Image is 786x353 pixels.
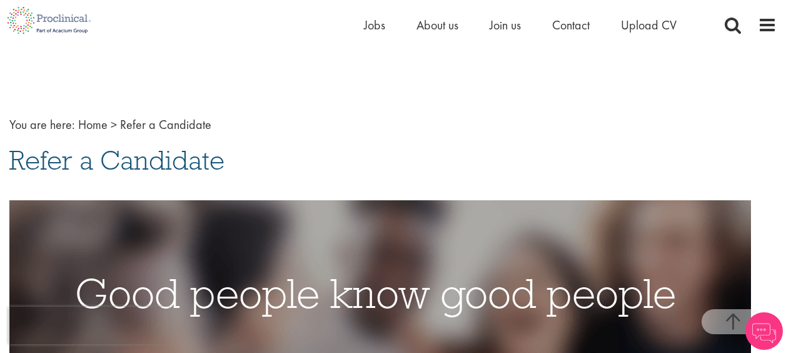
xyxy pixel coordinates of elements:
img: Chatbot [745,312,783,350]
a: Upload CV [621,17,677,33]
span: Refer a Candidate [120,116,211,133]
a: Join us [490,17,521,33]
span: Refer a Candidate [9,143,224,177]
a: breadcrumb link [78,116,108,133]
a: About us [416,17,458,33]
a: Jobs [364,17,385,33]
span: You are here: [9,116,75,133]
span: > [111,116,117,133]
a: Contact [552,17,590,33]
iframe: reCAPTCHA [9,307,169,344]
